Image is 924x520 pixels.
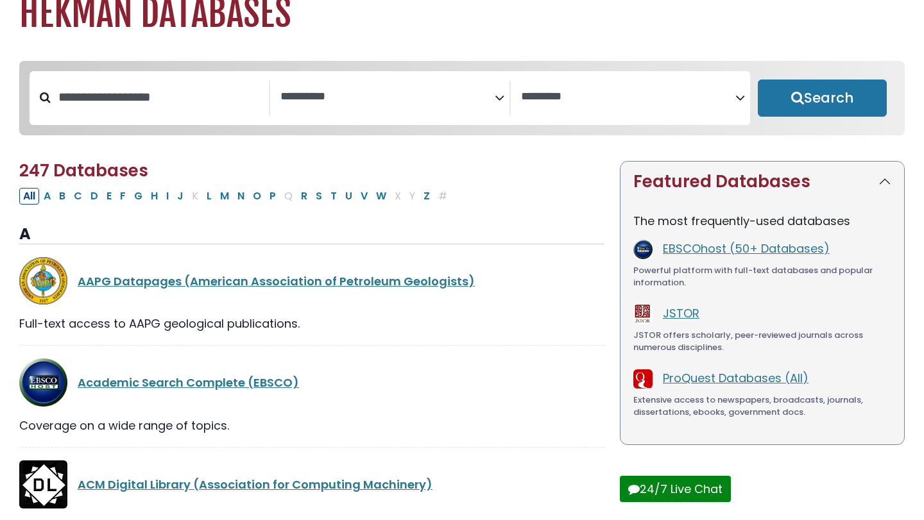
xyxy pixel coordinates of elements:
input: Search database by title or keyword [51,87,269,108]
nav: Search filters [19,61,905,135]
div: Alpha-list to filter by first letter of database name [19,187,452,203]
button: Featured Databases [620,162,904,202]
button: Filter Results A [40,188,55,205]
button: Filter Results V [357,188,372,205]
span: 247 Databases [19,159,148,182]
button: Filter Results R [297,188,311,205]
button: Filter Results I [162,188,173,205]
button: Filter Results E [103,188,116,205]
div: Coverage on a wide range of topics. [19,417,604,434]
button: All [19,188,39,205]
button: Filter Results N [234,188,248,205]
button: Filter Results G [130,188,146,205]
button: Filter Results B [55,188,69,205]
div: Full-text access to AAPG geological publications. [19,315,604,332]
button: Filter Results P [266,188,280,205]
button: 24/7 Live Chat [620,476,731,502]
button: Filter Results J [173,188,187,205]
button: Filter Results U [341,188,356,205]
div: Extensive access to newspapers, broadcasts, journals, dissertations, ebooks, government docs. [633,394,891,419]
a: JSTOR [663,305,699,321]
button: Submit for Search Results [758,80,887,117]
a: AAPG Datapages (American Association of Petroleum Geologists) [78,273,475,289]
button: Filter Results L [203,188,216,205]
a: ProQuest Databases (All) [663,370,809,386]
p: The most frequently-used databases [633,212,891,230]
a: ACM Digital Library (Association for Computing Machinery) [78,476,432,492]
textarea: Search [280,90,495,104]
button: Filter Results D [87,188,102,205]
button: Filter Results F [116,188,130,205]
a: EBSCOhost (50+ Databases) [663,240,830,256]
button: Filter Results O [249,188,265,205]
button: Filter Results M [216,188,233,205]
button: Filter Results S [312,188,326,205]
textarea: Search [521,90,735,104]
div: Powerful platform with full-text databases and popular information. [633,264,891,289]
button: Filter Results C [70,188,86,205]
button: Filter Results T [327,188,341,205]
button: Filter Results W [372,188,390,205]
button: Filter Results H [147,188,162,205]
h3: A [19,225,604,244]
a: Academic Search Complete (EBSCO) [78,374,299,390]
button: Filter Results Z [420,188,434,205]
div: JSTOR offers scholarly, peer-reviewed journals across numerous disciplines. [633,329,891,354]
